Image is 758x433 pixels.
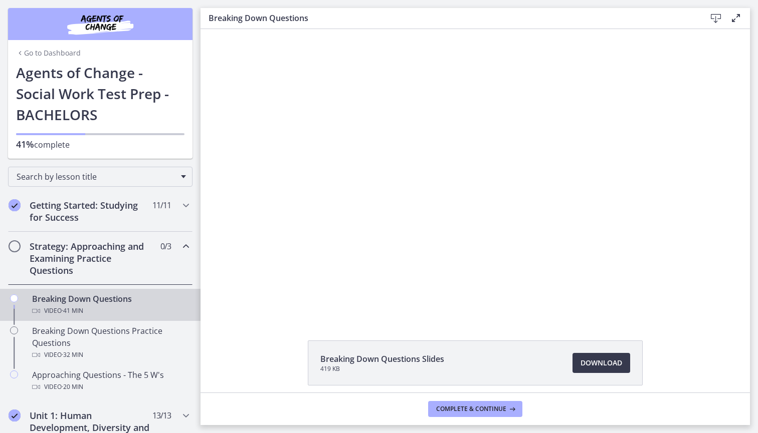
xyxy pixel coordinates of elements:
[30,199,152,223] h2: Getting Started: Studying for Success
[62,349,83,361] span: · 32 min
[201,29,750,317] iframe: Video Lesson
[9,199,21,211] i: Completed
[152,199,171,211] span: 11 / 11
[40,12,160,36] img: Agents of Change
[32,325,188,361] div: Breaking Down Questions Practice Questions
[209,12,690,24] h3: Breaking Down Questions
[32,369,188,393] div: Approaching Questions - The 5 W's
[9,409,21,421] i: Completed
[32,305,188,317] div: Video
[32,293,188,317] div: Breaking Down Questions
[581,357,622,369] span: Download
[62,305,83,317] span: · 41 min
[152,409,171,421] span: 13 / 13
[32,349,188,361] div: Video
[8,167,193,187] div: Search by lesson title
[16,138,184,151] p: complete
[16,138,34,150] span: 41%
[320,365,444,373] span: 419 KB
[573,353,630,373] a: Download
[16,62,184,125] h1: Agents of Change - Social Work Test Prep - BACHELORS
[436,405,506,413] span: Complete & continue
[17,171,176,182] span: Search by lesson title
[320,353,444,365] span: Breaking Down Questions Slides
[32,381,188,393] div: Video
[62,381,83,393] span: · 20 min
[428,401,522,417] button: Complete & continue
[16,48,81,58] a: Go to Dashboard
[160,240,171,252] span: 0 / 3
[30,240,152,276] h2: Strategy: Approaching and Examining Practice Questions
